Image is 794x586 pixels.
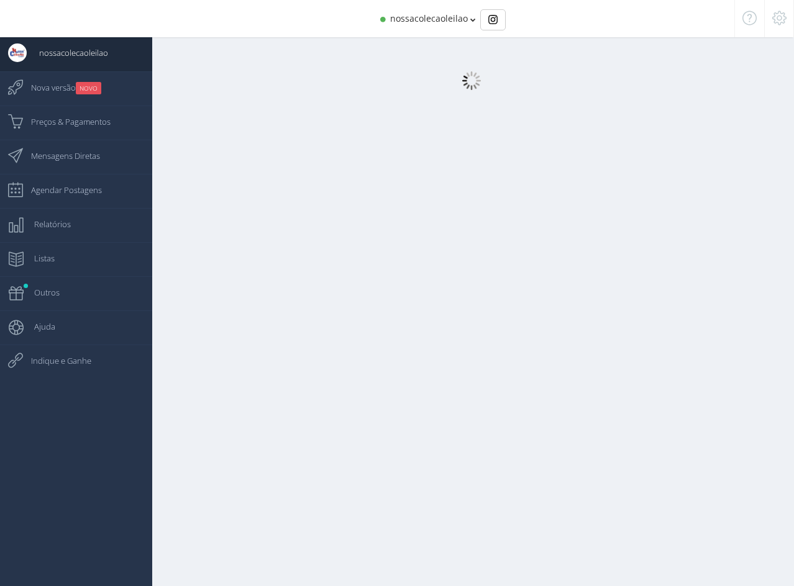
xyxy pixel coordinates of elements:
span: Indique e Ganhe [19,345,91,376]
span: Ajuda [22,311,55,342]
span: Mensagens Diretas [19,140,100,171]
span: Relatórios [22,209,71,240]
span: nossacolecaoleilao [27,37,108,68]
div: Basic example [480,9,506,30]
img: User Image [8,43,27,62]
small: NOVO [76,82,101,94]
img: loader.gif [462,71,481,90]
span: nossacolecaoleilao [390,12,468,24]
span: Preços & Pagamentos [19,106,111,137]
span: Nova versão [19,72,101,103]
span: Agendar Postagens [19,174,102,205]
span: Outros [22,277,60,308]
span: Listas [22,243,55,274]
img: Instagram_simple_icon.svg [488,15,498,24]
